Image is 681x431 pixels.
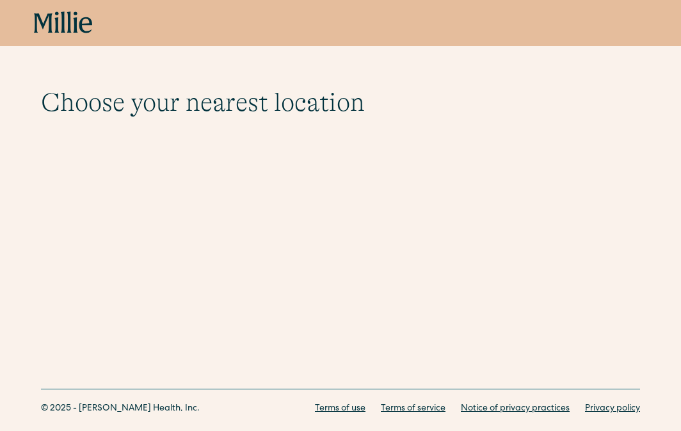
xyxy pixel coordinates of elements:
[41,402,200,416] div: © 2025 - [PERSON_NAME] Health, Inc.
[381,402,445,416] a: Terms of service
[41,87,640,118] h1: Choose your nearest location
[461,402,570,416] a: Notice of privacy practices
[315,402,365,416] a: Terms of use
[585,402,640,416] a: Privacy policy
